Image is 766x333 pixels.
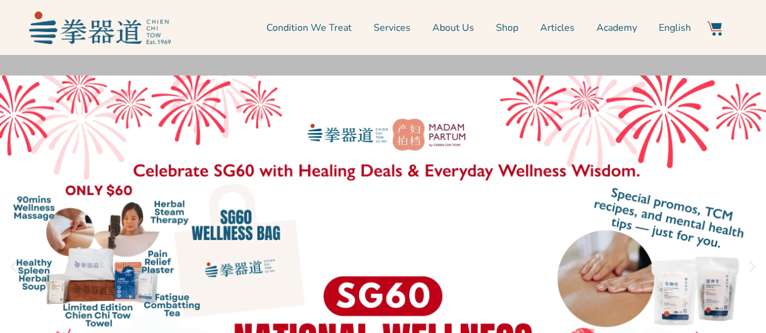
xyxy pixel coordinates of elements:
a: English [659,13,691,43]
div: Next slide [745,259,760,274]
div: Previous slide [6,259,21,274]
a: Services [374,13,411,43]
a: Academy [596,13,637,43]
a: Articles [540,13,575,43]
span: English [659,21,691,35]
nav: Menu [177,13,692,43]
a: Shop [496,13,518,43]
a: About Us [432,13,474,43]
a: Condition We Treat [266,13,352,43]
